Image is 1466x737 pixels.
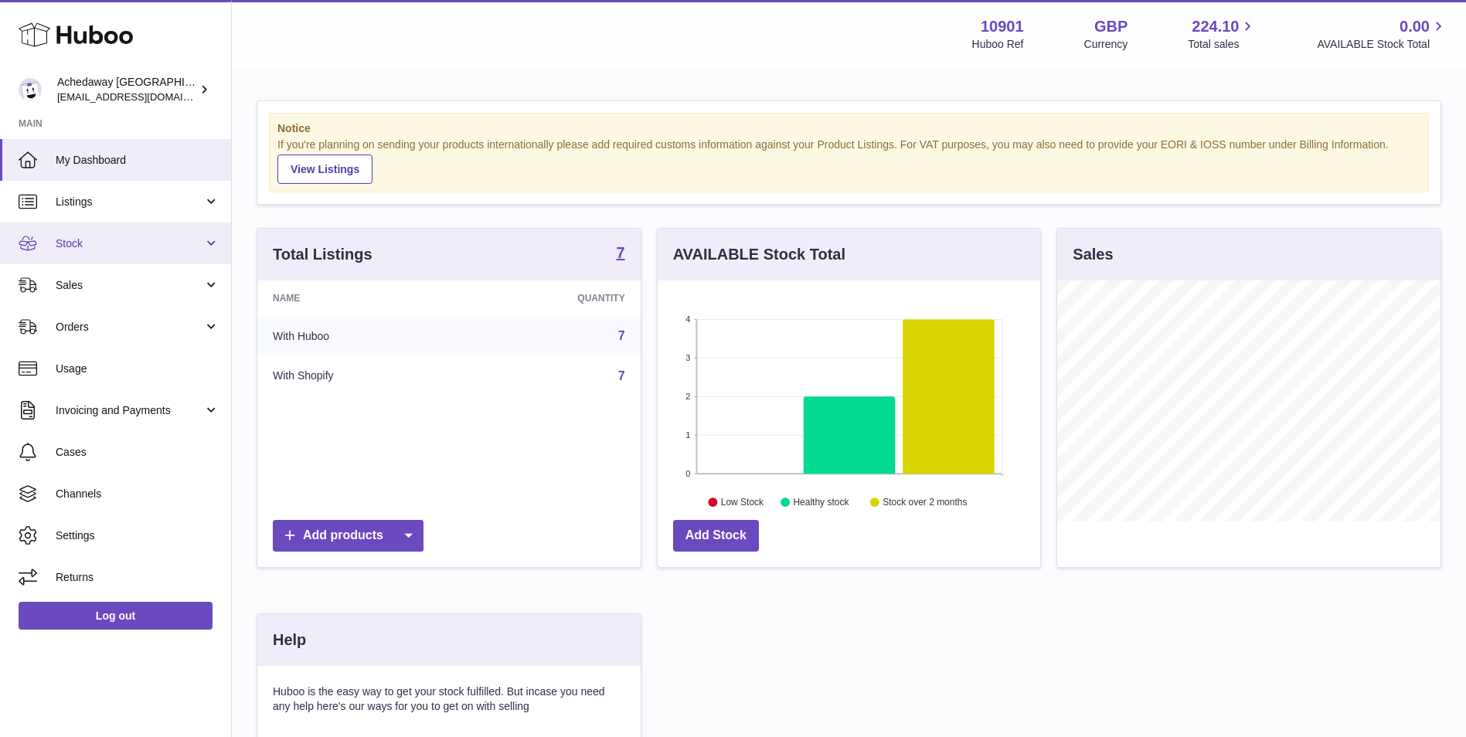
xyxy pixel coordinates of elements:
span: Settings [56,528,219,543]
text: 4 [685,314,690,324]
th: Name [257,280,464,316]
text: Stock over 2 months [883,497,967,508]
a: 7 [618,369,625,382]
h3: Total Listings [273,244,372,265]
p: Huboo is the easy way to get your stock fulfilled. But incase you need any help here's our ways f... [273,684,625,714]
strong: 7 [617,245,625,260]
span: My Dashboard [56,153,219,168]
span: 224.10 [1192,16,1239,37]
a: 7 [617,245,625,263]
strong: 10901 [981,16,1024,37]
th: Quantity [464,280,640,316]
span: Channels [56,487,219,501]
span: Usage [56,362,219,376]
a: Add products [273,520,423,552]
span: Listings [56,195,203,209]
span: Returns [56,570,219,585]
a: Log out [19,602,213,630]
text: 0 [685,469,690,478]
span: AVAILABLE Stock Total [1317,37,1447,52]
div: Currency [1084,37,1128,52]
span: Sales [56,278,203,293]
div: Huboo Ref [972,37,1024,52]
text: Low Stock [721,497,764,508]
text: 3 [685,353,690,362]
h3: Help [273,630,306,650]
span: Orders [56,320,203,335]
text: 1 [685,430,690,440]
td: With Shopify [257,356,464,396]
img: internalAdmin-10901@internal.huboo.com [19,78,42,101]
span: Invoicing and Payments [56,403,203,418]
a: View Listings [277,155,372,184]
text: Healthy stock [793,497,849,508]
span: [EMAIL_ADDRESS][DOMAIN_NAME] [57,90,227,103]
strong: Notice [277,121,1420,136]
strong: GBP [1094,16,1128,37]
div: Achedaway [GEOGRAPHIC_DATA] [57,75,196,104]
text: 2 [685,392,690,401]
div: If you're planning on sending your products internationally please add required customs informati... [277,138,1420,184]
a: Add Stock [673,520,759,552]
h3: Sales [1073,244,1113,265]
td: With Huboo [257,316,464,356]
a: 7 [618,329,625,342]
a: 224.10 Total sales [1188,16,1257,52]
span: Cases [56,445,219,460]
span: Stock [56,236,203,251]
span: 0.00 [1400,16,1430,37]
a: 0.00 AVAILABLE Stock Total [1317,16,1447,52]
h3: AVAILABLE Stock Total [673,244,845,265]
span: Total sales [1188,37,1257,52]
